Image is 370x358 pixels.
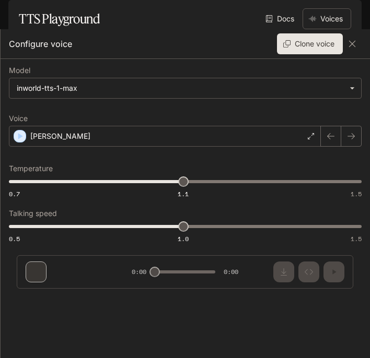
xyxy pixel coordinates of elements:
[19,8,100,29] h1: TTS Playground
[277,33,343,54] button: Clone voice
[9,78,361,98] div: inworld-tts-1-max
[303,8,351,29] button: Voices
[9,189,20,198] span: 0.7
[30,131,90,141] p: [PERSON_NAME]
[178,234,189,243] span: 1.0
[9,38,72,50] p: Configure voice
[9,210,57,217] p: Talking speed
[351,234,362,243] span: 1.5
[9,115,28,122] p: Voice
[178,189,189,198] span: 1.1
[17,83,344,93] div: inworld-tts-1-max
[9,165,53,172] p: Temperature
[9,67,30,74] p: Model
[351,189,362,198] span: 1.5
[263,8,298,29] a: Docs
[9,234,20,243] span: 0.5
